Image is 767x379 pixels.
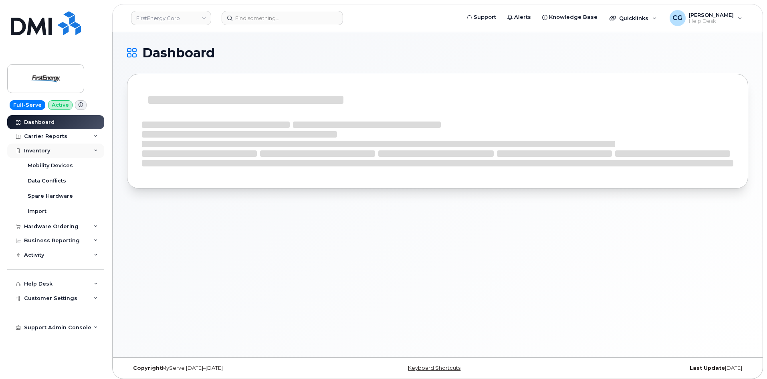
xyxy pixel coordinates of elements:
iframe: Messenger Launcher [732,344,761,373]
div: [DATE] [541,365,748,371]
a: Keyboard Shortcuts [408,365,460,371]
div: MyServe [DATE]–[DATE] [127,365,334,371]
strong: Last Update [690,365,725,371]
strong: Copyright [133,365,162,371]
span: Dashboard [142,47,215,59]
